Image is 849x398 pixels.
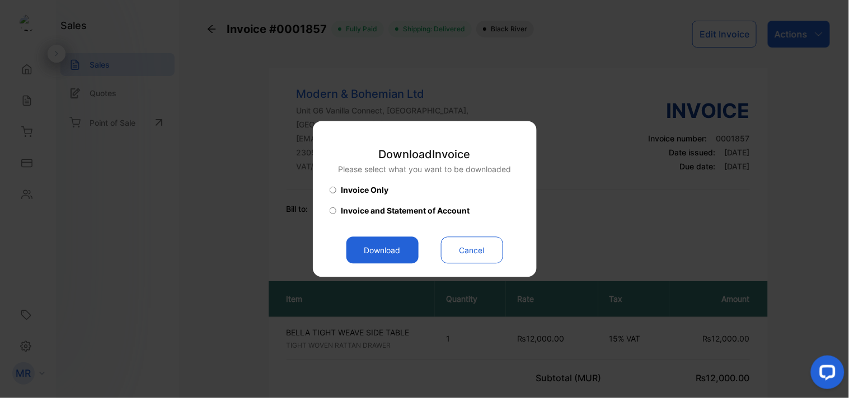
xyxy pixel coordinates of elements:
[346,237,419,264] button: Download
[802,351,849,398] iframe: LiveChat chat widget
[341,184,388,196] span: Invoice Only
[441,237,503,264] button: Cancel
[338,164,511,176] p: Please select what you want to be downloaded
[341,205,470,217] span: Invoice and Statement of Account
[338,146,511,163] p: Download Invoice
